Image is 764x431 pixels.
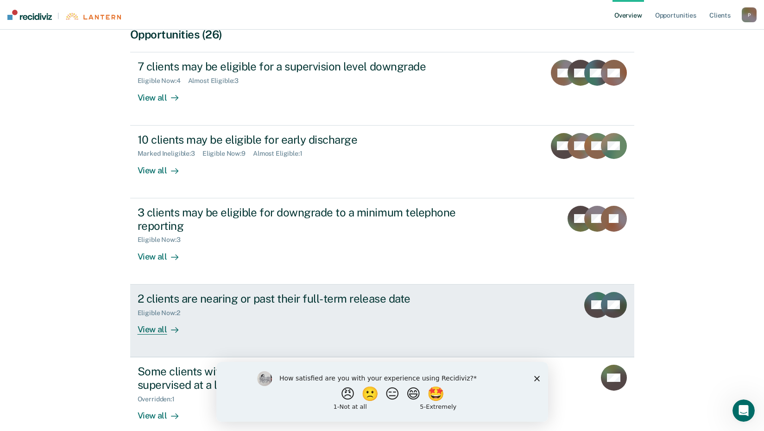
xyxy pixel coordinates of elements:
[138,77,188,85] div: Eligible Now : 4
[138,403,189,421] div: View all
[138,309,188,317] div: Eligible Now : 2
[138,85,189,103] div: View all
[52,12,65,20] span: |
[130,28,634,41] div: Opportunities (26)
[138,150,202,158] div: Marked Ineligible : 3
[253,150,310,158] div: Almost Eligible : 1
[138,206,463,233] div: 3 clients may be eligible for downgrade to a minimum telephone reporting
[188,77,246,85] div: Almost Eligible : 3
[138,60,463,73] div: 7 clients may be eligible for a supervision level downgrade
[130,52,634,125] a: 7 clients may be eligible for a supervision level downgradeEligible Now:4Almost Eligible:3View all
[216,362,548,422] iframe: Survey by Kim from Recidiviz
[130,285,634,357] a: 2 clients are nearing or past their full-term release dateEligible Now:2View all
[138,133,463,146] div: 10 clients may be eligible for early discharge
[202,150,253,158] div: Eligible Now : 9
[7,10,52,20] img: Recidiviz
[138,317,189,335] div: View all
[7,10,121,20] a: |
[138,236,188,244] div: Eligible Now : 3
[138,244,189,262] div: View all
[138,158,189,176] div: View all
[732,399,755,422] iframe: Intercom live chat
[138,395,182,403] div: Overridden : 1
[130,126,634,198] a: 10 clients may be eligible for early dischargeMarked Ineligible:3Eligible Now:9Almost Eligible:1V...
[138,365,463,392] div: Some clients within their first 6 months of supervision are being supervised at a level that does...
[130,198,634,285] a: 3 clients may be eligible for downgrade to a minimum telephone reportingEligible Now:3View all
[138,292,463,305] div: 2 clients are nearing or past their full-term release date
[65,13,121,20] img: Lantern
[742,7,757,22] button: P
